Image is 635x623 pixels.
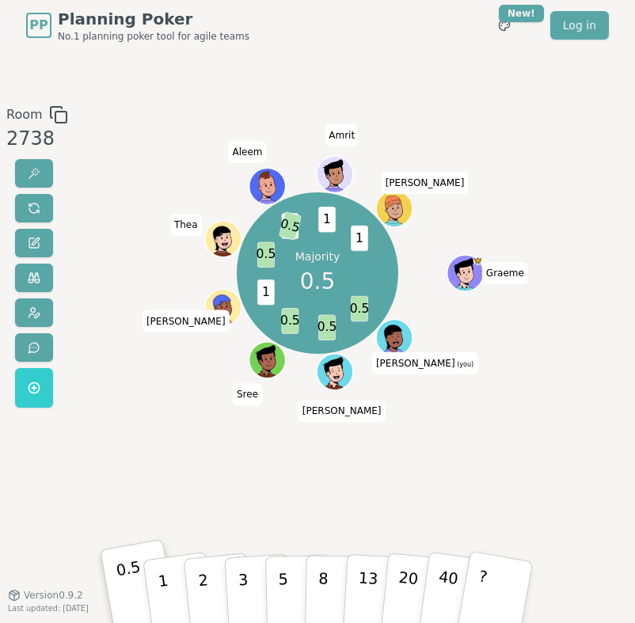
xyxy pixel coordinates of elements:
[318,207,336,232] span: 1
[233,383,262,405] span: Click to change your name
[550,11,609,40] a: Log in
[490,11,519,40] button: New!
[170,215,202,237] span: Click to change your name
[15,264,53,292] button: Watch only
[6,105,43,124] span: Room
[351,295,368,321] span: 0.5
[143,310,230,332] span: Click to change your name
[377,321,411,355] button: Click to change your avatar
[15,368,53,408] button: Get a named room
[8,604,89,613] span: Last updated: [DATE]
[58,30,249,43] span: No.1 planning poker tool for agile teams
[8,589,83,602] button: Version0.9.2
[58,8,249,30] span: Planning Poker
[372,352,477,374] span: Click to change your name
[282,308,299,333] span: 0.5
[318,314,336,340] span: 0.5
[382,172,469,194] span: Click to change your name
[15,159,53,188] button: Reveal votes
[473,256,482,265] span: Graeme is the host
[257,279,275,305] span: 1
[15,298,53,327] button: Change avatar
[29,16,48,35] span: PP
[15,229,53,257] button: Change name
[257,241,275,267] span: 0.5
[455,361,474,368] span: (you)
[482,262,528,284] span: Click to change your name
[15,333,53,362] button: Send feedback
[300,264,336,298] span: 0.5
[325,124,359,146] span: Click to change your name
[229,141,267,163] span: Click to change your name
[15,194,53,222] button: Reset votes
[351,225,368,250] span: 1
[295,249,340,264] p: Majority
[298,400,386,422] span: Click to change your name
[6,124,68,153] div: 2738
[279,211,302,241] span: 0.5
[26,8,249,43] a: PPPlanning PokerNo.1 planning poker tool for agile teams
[499,5,544,22] div: New!
[24,589,83,602] span: Version 0.9.2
